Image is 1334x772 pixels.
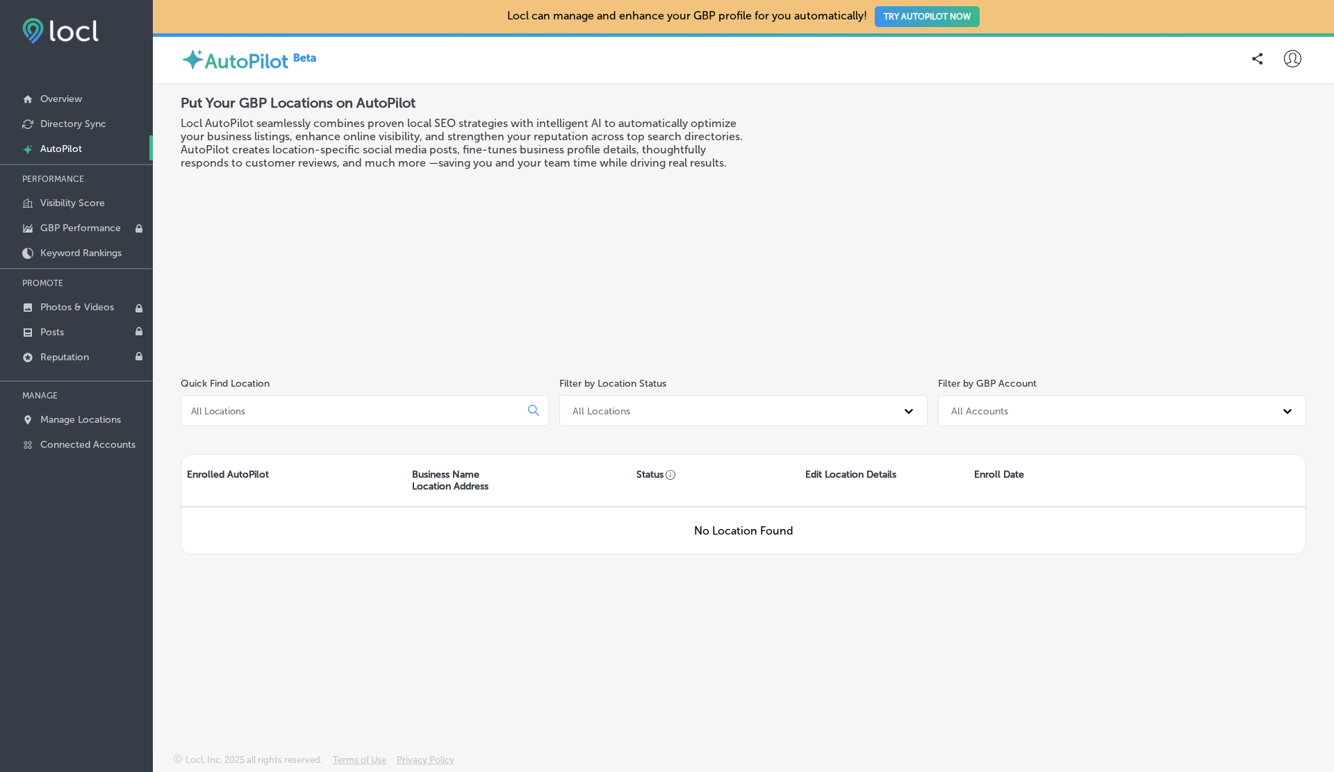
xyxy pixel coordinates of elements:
p: Keyword Rankings [40,247,122,259]
p: GBP Performance [40,222,121,234]
p: AutoPilot [40,143,82,155]
label: AutoPilot [205,50,288,73]
h2: Put Your GBP Locations on AutoPilot [181,94,743,111]
a: Terms of Use [333,755,386,772]
p: Locl, Inc. 2025 all rights reserved. [186,755,322,765]
h3: Locl AutoPilot seamlessly combines proven local SEO strategies with intelligent AI to automatical... [181,117,743,169]
div: Enroll Date [969,455,1137,506]
p: Photos & Videos [40,301,114,313]
p: Reputation [40,351,89,363]
img: Beta [288,50,322,65]
p: Visibility Score [40,197,105,209]
iframe: Locl: AutoPilot Overview [856,94,1306,347]
div: Business Name Location Address [406,455,632,506]
div: Edit Location Details [800,455,969,506]
button: TRY AUTOPILOT NOW [875,6,980,27]
p: Directory Sync [40,118,106,130]
input: All Locations [190,405,517,417]
label: Filter by GBP Account [938,378,1037,389]
label: Quick Find Location [181,378,270,389]
a: Privacy Policy [397,755,454,772]
div: All Locations [573,405,630,417]
p: Overview [40,93,82,105]
p: Posts [40,326,64,338]
div: Enrolled AutoPilot [181,455,406,506]
label: Filter by Location Status [559,378,666,389]
img: autopilot-icon [181,47,205,72]
div: No Location Found [181,507,1306,554]
img: fda3e92497d09a02dc62c9cd864e3231.png [22,18,99,44]
div: All Accounts [951,405,1008,417]
div: Status [631,455,800,506]
p: Connected Accounts [40,439,135,451]
p: Manage Locations [40,414,121,426]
